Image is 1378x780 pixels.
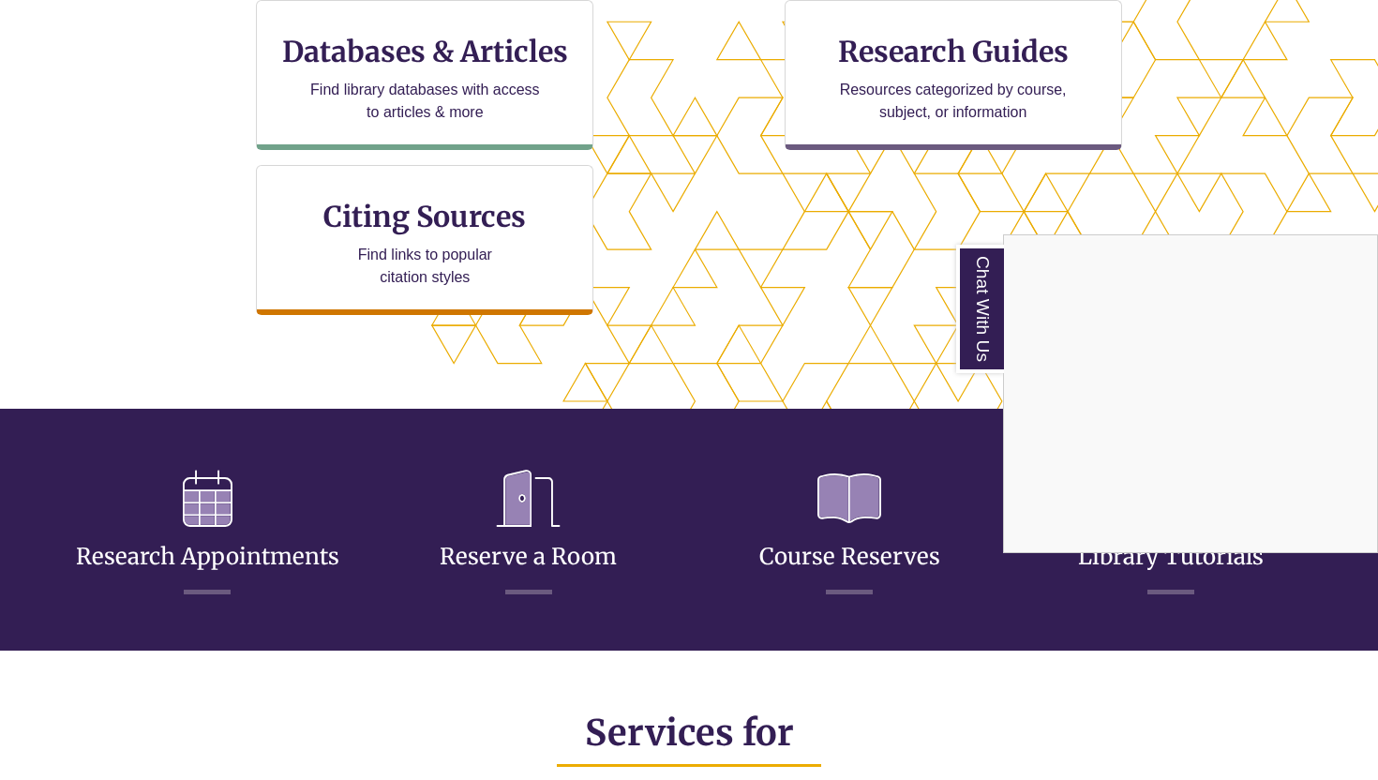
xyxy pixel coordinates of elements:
[440,497,617,571] a: Reserve a Room
[956,245,1004,373] a: Chat With Us
[831,79,1075,124] p: Resources categorized by course, subject, or information
[759,497,940,571] a: Course Reserves
[303,79,547,124] p: Find library databases with access to articles & more
[272,34,577,69] h3: Databases & Articles
[1004,235,1377,552] iframe: To enrich screen reader interactions, please activate Accessibility in Grammarly extension settings
[256,165,593,315] a: Citing Sources Find links to popular citation styles
[1003,234,1378,553] div: Chat With Us
[585,711,794,755] span: Services for
[334,244,517,289] p: Find links to popular citation styles
[801,34,1106,69] h3: Research Guides
[76,497,339,571] a: Research Appointments
[311,199,540,234] h3: Citing Sources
